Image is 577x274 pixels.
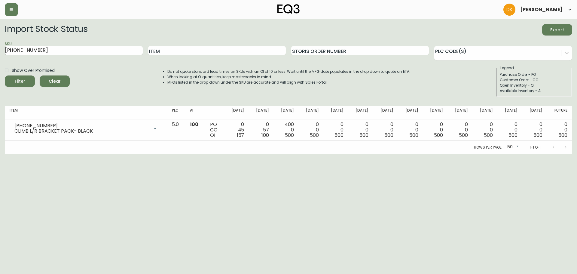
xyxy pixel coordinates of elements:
[478,122,493,138] div: 0 0
[40,75,70,87] button: Clear
[359,132,368,139] span: 500
[167,69,410,74] li: Do not quote standard lead times on SKUs with an OI of 10 or less. Wait until the MFG date popula...
[254,122,269,138] div: 0 57
[384,132,393,139] span: 500
[500,72,568,77] div: Purchase Order - PO
[10,122,162,135] div: [PHONE_NUMBER]CLIMB L/R BRACKET PACK- BLACK
[334,132,343,139] span: 500
[167,106,185,119] th: PLC
[237,132,244,139] span: 157
[5,75,35,87] button: Filter
[14,128,149,134] div: CLIMB L/R BRACKET PACK- BLACK
[304,122,319,138] div: 0 0
[533,132,542,139] span: 500
[547,106,572,119] th: Future
[210,122,219,138] div: PO CO
[453,122,468,138] div: 0 0
[373,106,398,119] th: [DATE]
[542,24,572,35] button: Export
[324,106,349,119] th: [DATE]
[167,80,410,85] li: MFGs listed in the drop down under the SKU are accurate and will align with Sales Portal.
[348,106,373,119] th: [DATE]
[277,4,300,14] img: logo
[459,132,468,139] span: 500
[409,132,418,139] span: 500
[448,106,473,119] th: [DATE]
[167,119,185,141] td: 5.0
[14,123,149,128] div: [PHONE_NUMBER]
[285,132,294,139] span: 500
[403,122,418,138] div: 0 0
[167,74,410,80] li: When looking at OI quantities, keep masterpacks in mind.
[279,122,294,138] div: 400 0
[503,4,515,16] img: c2b91e0a61784b06c9fd1c5ddf3cda04
[353,122,368,138] div: 0 0
[473,106,498,119] th: [DATE]
[5,24,87,35] h2: Import Stock Status
[249,106,274,119] th: [DATE]
[428,122,443,138] div: 0 0
[558,132,567,139] span: 500
[261,132,269,139] span: 100
[274,106,299,119] th: [DATE]
[500,83,568,88] div: Open Inventory - OI
[15,78,25,85] div: Filter
[508,132,517,139] span: 500
[299,106,324,119] th: [DATE]
[434,132,443,139] span: 500
[190,121,198,128] span: 100
[520,7,563,12] span: [PERSON_NAME]
[500,88,568,94] div: Available Inventory - AI
[423,106,448,119] th: [DATE]
[500,77,568,83] div: Customer Order - CO
[210,132,215,139] span: OI
[44,78,65,85] span: Clear
[378,122,393,138] div: 0 0
[498,106,523,119] th: [DATE]
[484,132,493,139] span: 500
[547,26,567,34] span: Export
[310,132,319,139] span: 500
[500,65,514,71] legend: Legend
[522,106,547,119] th: [DATE]
[328,122,344,138] div: 0 0
[185,106,205,119] th: AI
[5,106,167,119] th: Item
[474,145,502,150] p: Rows per page:
[505,142,520,152] div: 50
[552,122,567,138] div: 0 0
[229,122,244,138] div: 0 45
[527,122,542,138] div: 0 0
[224,106,249,119] th: [DATE]
[398,106,423,119] th: [DATE]
[530,145,542,150] p: 1-1 of 1
[502,122,518,138] div: 0 0
[12,67,55,74] span: Show Over Promised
